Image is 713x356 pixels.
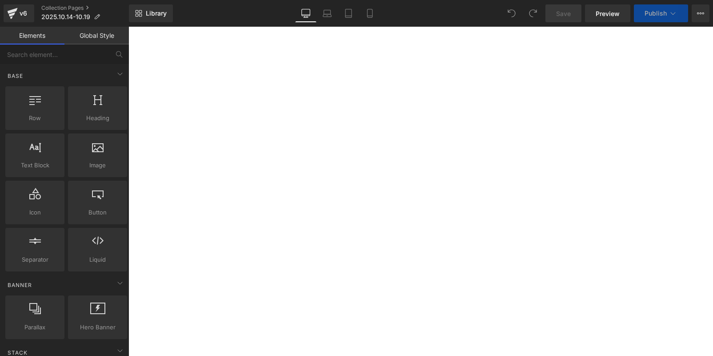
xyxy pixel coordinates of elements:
[359,4,381,22] a: Mobile
[524,4,542,22] button: Redo
[7,281,33,289] span: Banner
[585,4,630,22] a: Preview
[692,4,709,22] button: More
[8,208,62,217] span: Icon
[316,4,338,22] a: Laptop
[8,113,62,123] span: Row
[129,4,173,22] a: New Library
[503,4,521,22] button: Undo
[71,255,124,264] span: Liquid
[4,4,34,22] a: v6
[64,27,129,44] a: Global Style
[8,161,62,170] span: Text Block
[146,9,167,17] span: Library
[634,4,688,22] button: Publish
[41,4,129,12] a: Collection Pages
[295,4,316,22] a: Desktop
[596,9,620,18] span: Preview
[645,10,667,17] span: Publish
[338,4,359,22] a: Tablet
[7,72,24,80] span: Base
[71,208,124,217] span: Button
[71,113,124,123] span: Heading
[71,161,124,170] span: Image
[8,255,62,264] span: Separator
[8,323,62,332] span: Parallax
[18,8,29,19] div: v6
[556,9,571,18] span: Save
[41,13,90,20] span: 2025.10.14-10.19
[71,323,124,332] span: Hero Banner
